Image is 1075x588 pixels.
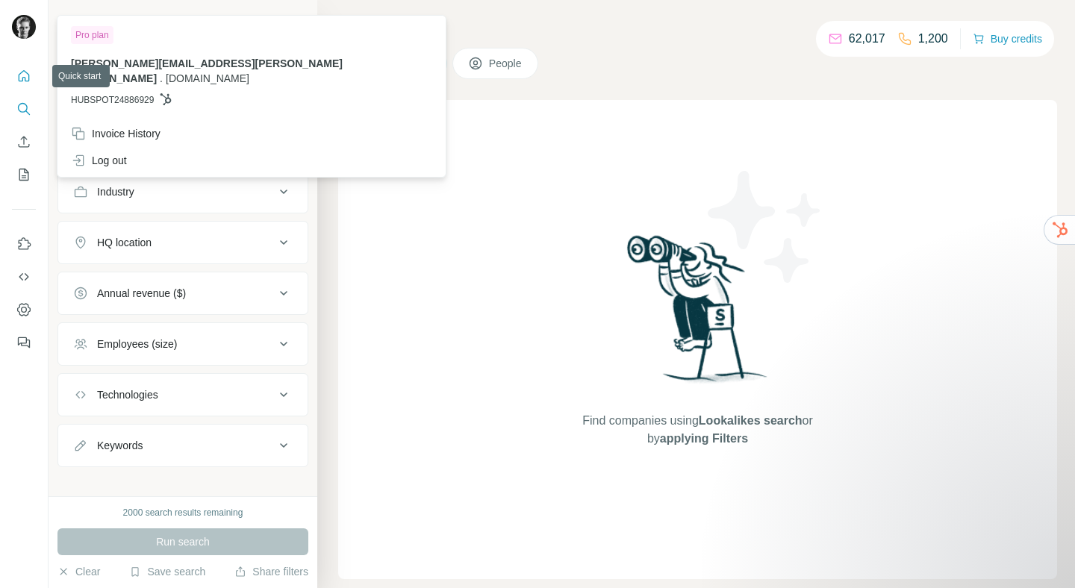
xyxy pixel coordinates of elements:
[58,377,308,413] button: Technologies
[129,564,205,579] button: Save search
[578,412,817,448] span: Find companies using or by
[71,57,343,84] span: [PERSON_NAME][EMAIL_ADDRESS][PERSON_NAME][DOMAIN_NAME]
[849,30,885,48] p: 62,017
[698,160,832,294] img: Surfe Illustration - Stars
[58,326,308,362] button: Employees (size)
[489,56,523,71] span: People
[160,72,163,84] span: .
[57,13,105,27] div: New search
[71,126,161,141] div: Invoice History
[660,432,748,445] span: applying Filters
[699,414,803,427] span: Lookalikes search
[12,161,36,188] button: My lists
[1024,537,1060,573] iframe: Intercom live chat
[12,63,36,90] button: Quick start
[234,564,308,579] button: Share filters
[338,18,1057,39] h4: Search
[97,337,177,351] div: Employees (size)
[97,438,143,453] div: Keywords
[58,275,308,311] button: Annual revenue ($)
[58,428,308,463] button: Keywords
[12,263,36,290] button: Use Surfe API
[166,72,249,84] span: [DOMAIN_NAME]
[97,286,186,301] div: Annual revenue ($)
[12,296,36,323] button: Dashboard
[58,174,308,210] button: Industry
[97,235,152,250] div: HQ location
[12,329,36,356] button: Feedback
[620,231,776,398] img: Surfe Illustration - Woman searching with binoculars
[918,30,948,48] p: 1,200
[57,564,100,579] button: Clear
[260,9,317,31] button: Hide
[58,225,308,260] button: HQ location
[12,15,36,39] img: Avatar
[71,153,127,168] div: Log out
[973,28,1042,49] button: Buy credits
[12,231,36,257] button: Use Surfe on LinkedIn
[12,128,36,155] button: Enrich CSV
[71,93,154,107] span: HUBSPOT24886929
[97,387,158,402] div: Technologies
[12,96,36,122] button: Search
[71,26,113,44] div: Pro plan
[97,184,134,199] div: Industry
[123,506,243,519] div: 2000 search results remaining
